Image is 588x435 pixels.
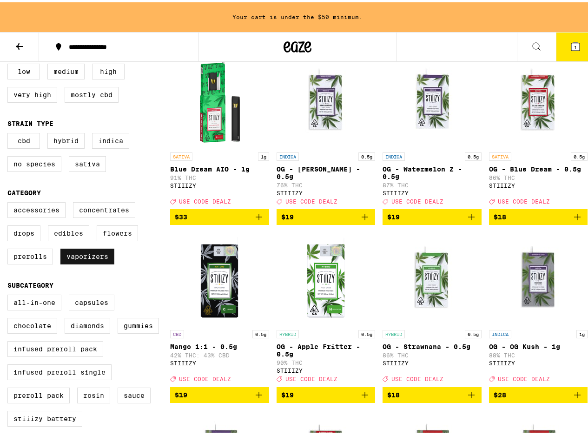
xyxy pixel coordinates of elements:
button: Add to bag [277,207,376,223]
label: Prerolls [7,246,53,262]
label: No Species [7,154,61,170]
a: Open page for OG - King Louis XIII - 0.5g from STIIIZY [277,53,376,207]
img: STIIIZY - OG - Strawnana - 0.5g [385,230,478,323]
p: OG - Strawnana - 0.5g [383,341,482,348]
p: HYBRID [277,328,299,336]
div: STIIIZY [170,180,269,186]
legend: Category [7,187,41,194]
span: $28 [494,389,506,396]
img: STIIIZY - OG - Watermelon Z - 0.5g [385,53,478,145]
p: INDICA [383,150,405,158]
button: Add to bag [383,207,482,223]
div: STIIIZY [383,188,482,194]
label: Infused Preroll Pack [7,339,103,355]
button: Add to bag [489,385,588,401]
p: CBD [170,328,184,336]
button: Add to bag [170,385,269,401]
p: 86% THC [383,350,482,356]
img: STIIIZY - OG - Apple Fritter - 0.5g [279,230,372,323]
div: STIIIZY [383,358,482,364]
span: USE CODE DEALZ [285,374,337,380]
label: Edibles [48,223,89,239]
a: Open page for OG - Blue Dream - 0.5g from STIIIZY [489,53,588,207]
span: USE CODE DEALZ [391,374,443,380]
label: Flowers [97,223,138,239]
label: Vaporizers [60,246,114,262]
div: STIIIZY [277,365,376,371]
span: $19 [281,211,294,218]
p: 86% THC [489,172,588,178]
label: Low [7,61,40,77]
label: Indica [92,131,129,146]
a: Open page for OG - Apple Fritter - 0.5g from STIIIZY [277,230,376,384]
img: STIIIZY - OG - King Louis XIII - 0.5g [279,53,372,145]
label: Infused Preroll Single [7,362,112,378]
p: OG - Watermelon Z - 0.5g [383,163,482,178]
label: Accessories [7,200,66,216]
p: 0.5g [252,328,269,336]
p: OG - OG Kush - 1g [489,341,588,348]
span: USE CODE DEALZ [179,374,231,380]
label: Preroll Pack [7,385,70,401]
label: Drops [7,223,40,239]
label: Chocolate [7,316,57,331]
p: HYBRID [383,328,405,336]
p: OG - Apple Fritter - 0.5g [277,341,376,356]
span: $19 [387,211,400,218]
p: OG - [PERSON_NAME] - 0.5g [277,163,376,178]
p: 88% THC [489,350,588,356]
label: CBD [7,131,40,146]
legend: Subcategory [7,279,53,287]
p: 76% THC [277,180,376,186]
a: Open page for OG - Watermelon Z - 0.5g from STIIIZY [383,53,482,207]
span: $18 [387,389,400,396]
span: USE CODE DEALZ [285,196,337,202]
p: 90% THC [277,357,376,363]
p: 0.5g [358,328,375,336]
div: STIIIZY [277,188,376,194]
label: Capsules [69,292,114,308]
p: 1g [258,150,269,158]
label: Very High [7,85,57,100]
img: STIIIZY - Blue Dream AIO - 1g [173,53,266,145]
p: 42% THC: 43% CBD [170,350,269,356]
label: STIIIZY Battery [7,409,82,424]
span: $19 [175,389,187,396]
span: 1 [574,42,577,48]
span: Hi. Need any help? [6,7,67,14]
p: 87% THC [383,180,482,186]
div: STIIIZY [489,180,588,186]
a: Open page for OG - OG Kush - 1g from STIIIZY [489,230,588,384]
span: $19 [281,389,294,396]
div: STIIIZY [489,358,588,364]
p: SATIVA [170,150,192,158]
span: USE CODE DEALZ [391,196,443,202]
a: Open page for Mango 1:1 - 0.5g from STIIIZY [170,230,269,384]
label: Concentrates [73,200,135,216]
button: Add to bag [489,207,588,223]
button: Add to bag [383,385,482,401]
label: Sativa [69,154,106,170]
span: USE CODE DEALZ [498,196,550,202]
p: 91% THC [170,172,269,178]
p: Blue Dream AIO - 1g [170,163,269,171]
p: 0.5g [465,328,482,336]
label: Hybrid [47,131,85,146]
p: SATIVA [489,150,511,158]
p: INDICA [277,150,299,158]
button: Add to bag [277,385,376,401]
p: 1g [576,328,588,336]
img: STIIIZY - OG - Blue Dream - 0.5g [492,53,585,145]
a: Open page for Blue Dream AIO - 1g from STIIIZY [170,53,269,207]
p: 0.5g [358,150,375,158]
p: 0.5g [571,150,588,158]
label: Gummies [118,316,159,331]
label: Mostly CBD [65,85,119,100]
label: Sauce [118,385,151,401]
label: High [92,61,125,77]
span: $18 [494,211,506,218]
p: INDICA [489,328,511,336]
legend: Strain Type [7,118,53,125]
button: Add to bag [170,207,269,223]
p: OG - Blue Dream - 0.5g [489,163,588,171]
